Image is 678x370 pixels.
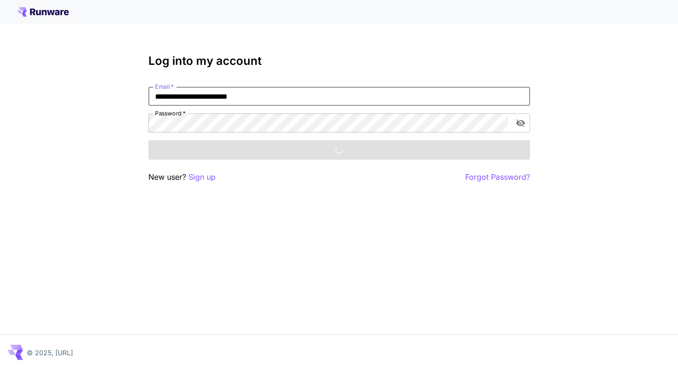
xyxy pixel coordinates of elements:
[27,348,73,358] p: © 2025, [URL]
[155,109,186,117] label: Password
[148,54,530,68] h3: Log into my account
[155,82,174,91] label: Email
[465,171,530,183] button: Forgot Password?
[148,171,216,183] p: New user?
[512,114,529,132] button: toggle password visibility
[188,171,216,183] button: Sign up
